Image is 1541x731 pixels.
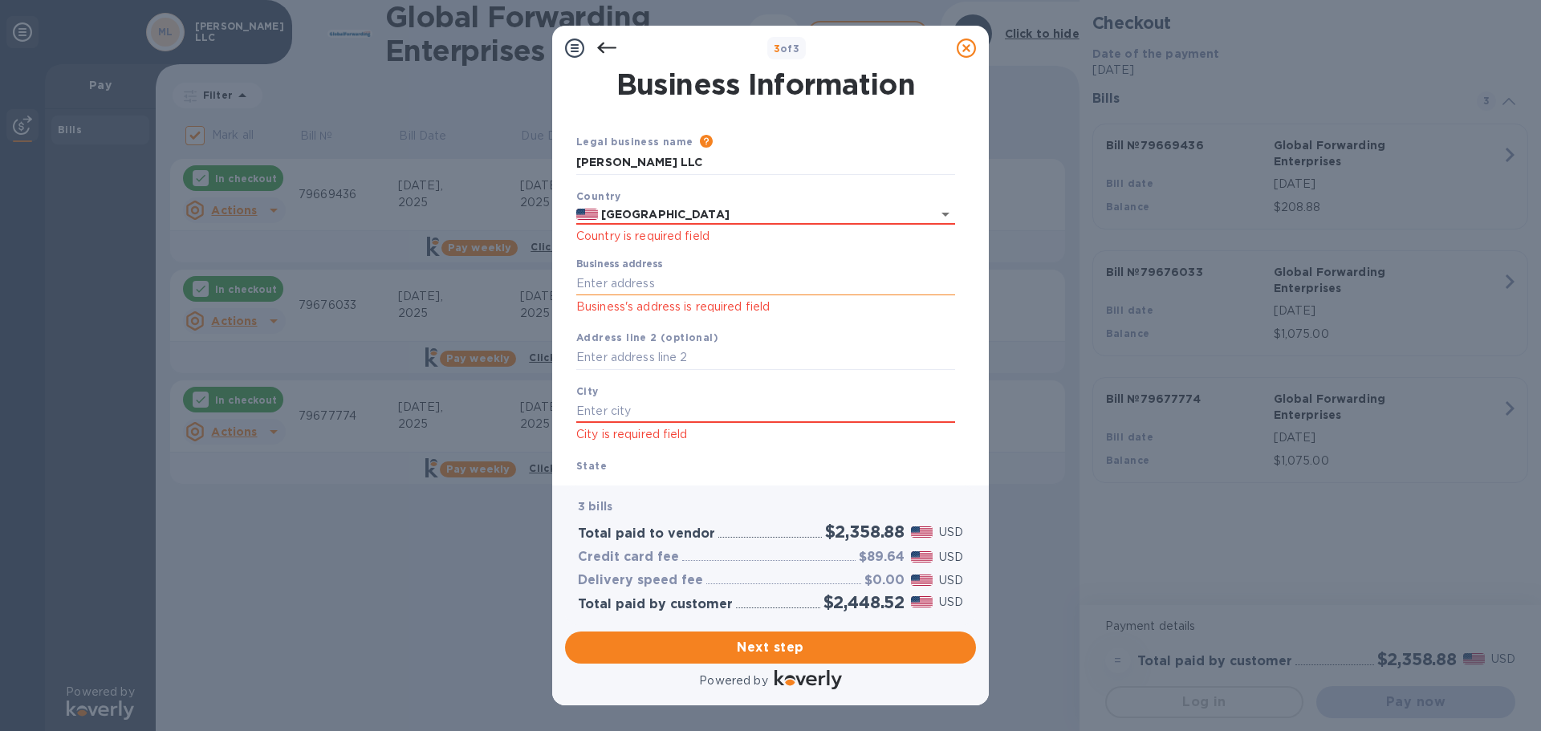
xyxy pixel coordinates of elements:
[578,526,715,542] h3: Total paid to vendor
[576,425,955,444] p: City is required field
[576,151,955,175] input: Enter legal business name
[576,260,662,270] label: Business address
[576,136,693,148] b: Legal business name
[576,298,955,316] p: Business's address is required field
[576,227,955,246] p: Country is required field
[911,551,933,562] img: USD
[699,672,767,689] p: Powered by
[576,460,607,472] b: State
[775,670,842,689] img: Logo
[774,43,780,55] span: 3
[598,205,910,225] input: Select country
[774,43,800,55] b: of 3
[576,190,621,202] b: Country
[576,209,598,220] img: US
[578,550,679,565] h3: Credit card fee
[578,597,733,612] h3: Total paid by customer
[939,594,963,611] p: USD
[939,549,963,566] p: USD
[825,522,905,542] h2: $2,358.88
[911,526,933,538] img: USD
[939,572,963,589] p: USD
[911,596,933,607] img: USD
[911,575,933,586] img: USD
[864,573,905,588] h3: $0.00
[578,638,963,657] span: Next step
[823,592,905,612] h2: $2,448.52
[578,573,703,588] h3: Delivery speed fee
[573,67,958,101] h1: Business Information
[859,550,905,565] h3: $89.64
[578,500,612,513] b: 3 bills
[576,385,599,397] b: City
[576,271,955,295] input: Enter address
[934,203,957,225] button: Open
[939,524,963,541] p: USD
[576,400,955,424] input: Enter city
[576,331,718,343] b: Address line 2 (optional)
[576,346,955,370] input: Enter address line 2
[565,632,976,664] button: Next step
